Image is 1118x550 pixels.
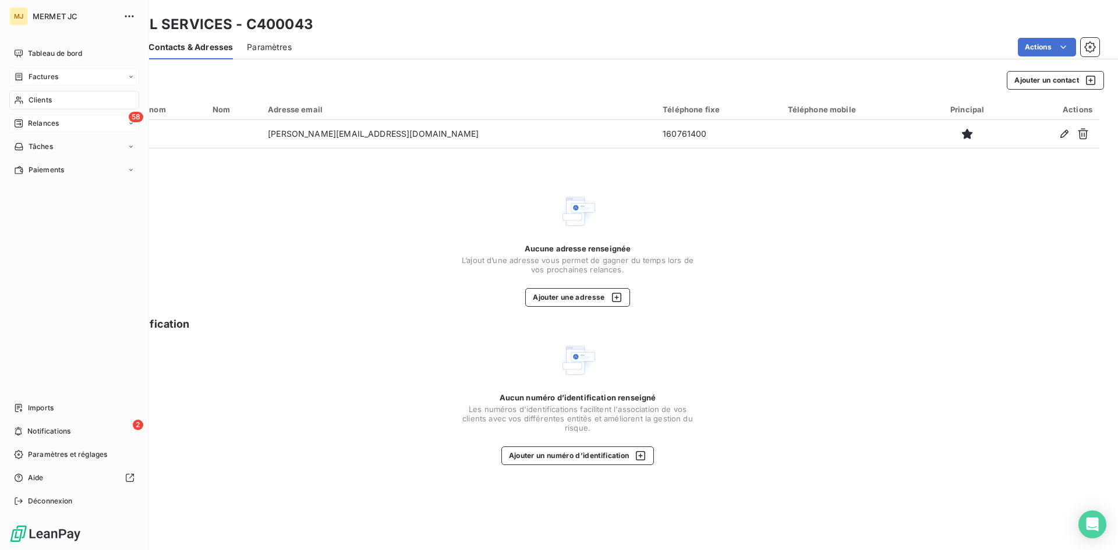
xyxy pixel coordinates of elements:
[1007,71,1104,90] button: Ajouter un contact
[28,48,82,59] span: Tableau de bord
[29,72,58,82] span: Factures
[656,120,780,148] td: 160761400
[28,449,107,460] span: Paramètres et réglages
[932,105,1003,114] div: Principal
[148,41,233,53] span: Contacts & Adresses
[247,41,292,53] span: Paramètres
[9,7,28,26] div: MJ
[33,12,116,21] span: MERMET JC
[129,112,143,122] span: 58
[461,256,694,274] span: L’ajout d’une adresse vous permet de gagner du temps lors de vos prochaines relances.
[525,288,629,307] button: Ajouter une adresse
[559,193,596,230] img: Empty state
[1016,105,1092,114] div: Actions
[501,446,654,465] button: Ajouter un numéro d’identification
[1018,38,1076,56] button: Actions
[461,404,694,432] span: Les numéros d'identifications facilitent l'association de vos clients avec vos différentes entité...
[1078,510,1106,538] div: Open Intercom Messenger
[268,105,649,114] div: Adresse email
[29,95,52,105] span: Clients
[28,496,73,506] span: Déconnexion
[9,524,82,543] img: Logo LeanPay
[28,473,44,483] span: Aide
[525,244,631,253] span: Aucune adresse renseignée
[788,105,918,114] div: Téléphone mobile
[28,403,54,413] span: Imports
[9,469,139,487] a: Aide
[663,105,773,114] div: Téléphone fixe
[559,342,596,379] img: Empty state
[28,118,59,129] span: Relances
[213,105,254,114] div: Nom
[500,393,656,402] span: Aucun numéro d’identification renseigné
[29,165,64,175] span: Paiements
[133,420,143,430] span: 2
[102,14,313,35] h3: JARDEL SERVICES - C400043
[27,426,70,437] span: Notifications
[137,105,199,114] div: Prénom
[261,120,656,148] td: [PERSON_NAME][EMAIL_ADDRESS][DOMAIN_NAME]
[29,141,53,152] span: Tâches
